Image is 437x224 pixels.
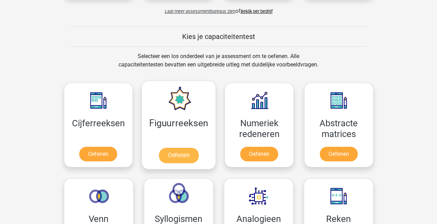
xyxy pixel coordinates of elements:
[59,1,379,15] div: of
[240,147,278,161] a: Oefenen
[159,148,199,163] a: Oefenen
[79,147,117,161] a: Oefenen
[320,147,358,161] a: Oefenen
[241,9,273,14] a: Bekijk per bedrijf
[165,9,235,14] span: Laat meer assessmentbureaus zien
[70,32,367,41] h5: Kies je capaciteitentest
[112,52,325,77] div: Selecteer een los onderdeel van je assessment om te oefenen. Alle capaciteitentesten bevatten een...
